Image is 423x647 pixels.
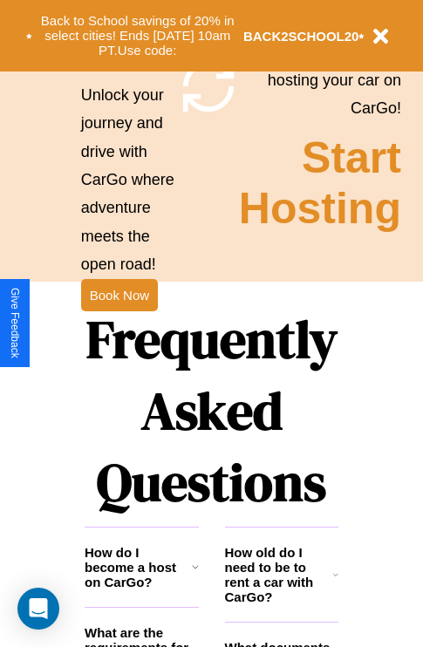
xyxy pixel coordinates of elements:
[9,288,21,358] div: Give Feedback
[81,279,158,311] button: Book Now
[85,295,338,527] h1: Frequently Asked Questions
[239,133,401,234] h2: Start Hosting
[81,81,178,279] p: Unlock your journey and drive with CarGo where adventure meets the open road!
[243,29,359,44] b: BACK2SCHOOL20
[32,9,243,63] button: Back to School savings of 20% in select cities! Ends [DATE] 10am PT.Use code:
[225,545,334,604] h3: How old do I need to be to rent a car with CarGo?
[85,545,192,589] h3: How do I become a host on CarGo?
[17,588,59,630] div: Open Intercom Messenger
